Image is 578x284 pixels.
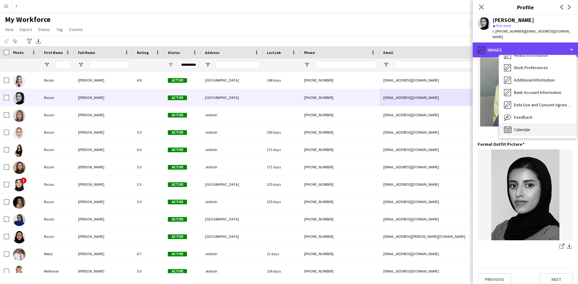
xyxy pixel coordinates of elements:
[380,89,503,106] div: [EMAIL_ADDRESS][DOMAIN_NAME]
[478,141,524,147] h3: Formal Outfit Picture
[380,263,503,280] div: [EMAIL_ADDRESS][DOMAIN_NAME]
[78,95,104,100] span: [PERSON_NAME]
[300,141,380,158] div: [PHONE_NUMBER]
[205,50,219,55] span: Address
[499,99,576,111] div: Data Use and Consent Agreement
[168,62,173,68] button: Open Filter Menu
[133,141,164,158] div: 4.0
[478,36,573,126] img: image00064.jpeg
[78,234,104,239] span: [PERSON_NAME]
[13,214,25,226] img: Razan Nader
[300,193,380,210] div: [PHONE_NUMBER]
[168,148,187,152] span: Active
[514,102,571,108] span: Data Use and Consent Agreement
[168,182,187,187] span: Active
[263,193,300,210] div: 235 days
[78,217,104,221] span: [PERSON_NAME]
[137,50,149,55] span: Rating
[300,72,380,89] div: [PHONE_NUMBER]
[514,52,548,58] span: Health Information
[5,27,14,32] span: View
[168,200,187,204] span: Active
[78,113,104,117] span: [PERSON_NAME]
[496,23,511,28] span: Not rated
[499,61,576,74] div: Work Preferences
[394,61,500,69] input: Email Filter Input
[499,49,576,61] div: Health Information
[69,27,83,32] span: Comms
[263,176,300,193] div: 225 days
[17,25,34,33] a: Export
[300,89,380,106] div: [PHONE_NUMBER]
[478,149,573,240] img: IMG_5827.jpg
[380,245,503,262] div: [EMAIL_ADDRESS][DOMAIN_NAME]
[168,269,187,274] span: Active
[380,141,503,158] div: [EMAIL_ADDRESS][DOMAIN_NAME]
[205,62,211,68] button: Open Filter Menu
[5,15,50,24] span: My Workforce
[20,27,32,32] span: Export
[205,251,217,256] span: Jeddah
[13,127,25,139] img: Razan Fairaq
[499,74,576,86] div: Additional Information
[263,245,300,262] div: 12 days
[300,263,380,280] div: [PHONE_NUMBER]
[493,29,525,33] span: t. [PHONE_NUMBER]
[89,61,129,69] input: Full Name Filter Input
[56,27,63,32] span: Tag
[205,234,239,239] span: [GEOGRAPHIC_DATA]
[383,50,393,55] span: Email
[13,231,25,243] img: Razan Yasser
[54,25,65,33] a: Tag
[40,193,74,210] div: Razan
[13,196,25,209] img: Razan Mohammed
[514,114,532,120] span: Feedback
[133,72,164,89] div: 4.8
[380,72,503,89] div: [EMAIL_ADDRESS][DOMAIN_NAME]
[304,50,315,55] span: Phone
[168,78,187,83] span: Active
[300,228,380,245] div: [PHONE_NUMBER]
[514,90,561,95] span: Bank Account Information
[473,42,578,57] div: Images
[514,77,555,83] span: Additional Information
[40,263,74,280] div: Redhwan
[205,165,217,169] span: Jeddah
[168,95,187,100] span: Active
[493,17,534,23] div: [PERSON_NAME]
[205,182,239,187] span: [GEOGRAPHIC_DATA]
[300,124,380,141] div: [PHONE_NUMBER]
[40,141,74,158] div: Razan
[133,158,164,175] div: 3.0
[493,29,571,39] span: | [EMAIL_ADDRESS][DOMAIN_NAME]
[78,50,95,55] span: Full Name
[380,228,503,245] div: [EMAIL_ADDRESS][PERSON_NAME][DOMAIN_NAME]
[40,176,74,193] div: Razan
[205,269,217,273] span: Jeddah
[40,211,74,228] div: Razan
[13,109,25,122] img: Razan Aljehani
[263,141,300,158] div: 171 days
[40,228,74,245] div: Razan
[40,106,74,123] div: Razan
[13,144,25,157] img: Razan Hani
[300,176,380,193] div: [PHONE_NUMBER]
[300,106,380,123] div: [PHONE_NUMBER]
[36,25,53,33] a: Status
[205,147,217,152] span: Jeddah
[133,245,164,262] div: 4.7
[44,62,50,68] button: Open Filter Menu
[380,193,503,210] div: [EMAIL_ADDRESS][DOMAIN_NAME]
[133,263,164,280] div: 5.0
[380,106,503,123] div: [EMAIL_ADDRESS][DOMAIN_NAME]
[133,124,164,141] div: 5.0
[380,176,503,193] div: [EMAIL_ADDRESS][DOMAIN_NAME]
[168,252,187,256] span: Active
[168,50,180,55] span: Status
[13,248,25,261] img: Rebal Sager
[315,61,376,69] input: Phone Filter Input
[26,38,33,45] app-action-btn: Advanced filters
[44,50,63,55] span: First Name
[263,263,300,280] div: 136 days
[40,72,74,89] div: Razan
